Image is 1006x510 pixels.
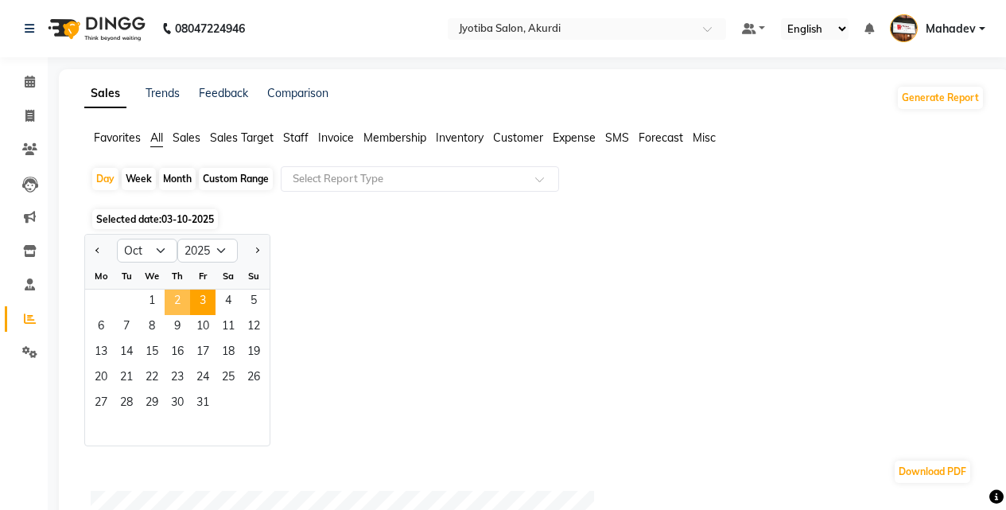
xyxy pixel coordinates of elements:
span: Membership [363,130,426,145]
span: Selected date: [92,209,218,229]
span: 17 [190,341,216,366]
div: Su [241,263,266,289]
span: Forecast [639,130,683,145]
span: Favorites [94,130,141,145]
span: Invoice [318,130,354,145]
span: 19 [241,341,266,366]
span: Staff [283,130,309,145]
span: Sales [173,130,200,145]
span: Misc [693,130,716,145]
button: Download PDF [895,461,970,483]
div: Custom Range [199,168,273,190]
span: 13 [88,341,114,366]
span: 11 [216,315,241,341]
div: Wednesday, October 1, 2025 [139,290,165,315]
span: 20 [88,366,114,391]
div: Month [159,168,196,190]
span: 03-10-2025 [161,213,214,225]
div: Monday, October 27, 2025 [88,391,114,417]
span: 2 [165,290,190,315]
div: Monday, October 6, 2025 [88,315,114,341]
div: Monday, October 20, 2025 [88,366,114,391]
span: 8 [139,315,165,341]
div: Friday, October 10, 2025 [190,315,216,341]
div: Thursday, October 23, 2025 [165,366,190,391]
span: 14 [114,341,139,366]
a: Trends [146,86,180,100]
span: 10 [190,315,216,341]
span: 21 [114,366,139,391]
div: Saturday, October 18, 2025 [216,341,241,366]
span: 18 [216,341,241,366]
span: 1 [139,290,165,315]
div: We [139,263,165,289]
select: Select year [177,239,238,263]
div: Monday, October 13, 2025 [88,341,114,366]
button: Previous month [91,238,104,263]
div: Sunday, October 26, 2025 [241,366,266,391]
span: 6 [88,315,114,341]
span: Expense [553,130,596,145]
div: Saturday, October 4, 2025 [216,290,241,315]
div: Mo [88,263,114,289]
span: 31 [190,391,216,417]
img: Mahadev [890,14,918,42]
span: 5 [241,290,266,315]
div: Tu [114,263,139,289]
span: 12 [241,315,266,341]
span: 3 [190,290,216,315]
div: Wednesday, October 8, 2025 [139,315,165,341]
span: 26 [241,366,266,391]
span: 24 [190,366,216,391]
span: SMS [605,130,629,145]
span: 29 [139,391,165,417]
span: Customer [493,130,543,145]
div: Tuesday, October 28, 2025 [114,391,139,417]
span: All [150,130,163,145]
span: 25 [216,366,241,391]
span: 15 [139,341,165,366]
span: 4 [216,290,241,315]
a: Comparison [267,86,328,100]
div: Tuesday, October 21, 2025 [114,366,139,391]
a: Sales [84,80,126,108]
div: Thursday, October 9, 2025 [165,315,190,341]
div: Friday, October 17, 2025 [190,341,216,366]
b: 08047224946 [175,6,245,51]
div: Sa [216,263,241,289]
button: Next month [251,238,263,263]
div: Thursday, October 30, 2025 [165,391,190,417]
span: 16 [165,341,190,366]
div: Sunday, October 5, 2025 [241,290,266,315]
div: Saturday, October 25, 2025 [216,366,241,391]
select: Select month [117,239,177,263]
div: Friday, October 3, 2025 [190,290,216,315]
span: Mahadev [926,21,976,37]
span: 27 [88,391,114,417]
span: Inventory [436,130,484,145]
div: Friday, October 24, 2025 [190,366,216,391]
div: Sunday, October 12, 2025 [241,315,266,341]
div: Friday, October 31, 2025 [190,391,216,417]
button: Generate Report [898,87,983,109]
div: Thursday, October 16, 2025 [165,341,190,366]
span: 23 [165,366,190,391]
div: Sunday, October 19, 2025 [241,341,266,366]
span: 22 [139,366,165,391]
div: Tuesday, October 7, 2025 [114,315,139,341]
div: Day [92,168,118,190]
div: Tuesday, October 14, 2025 [114,341,139,366]
span: 9 [165,315,190,341]
div: Fr [190,263,216,289]
span: 30 [165,391,190,417]
span: Sales Target [210,130,274,145]
div: Wednesday, October 22, 2025 [139,366,165,391]
span: 28 [114,391,139,417]
div: Wednesday, October 29, 2025 [139,391,165,417]
div: Thursday, October 2, 2025 [165,290,190,315]
span: 7 [114,315,139,341]
div: Th [165,263,190,289]
div: Week [122,168,156,190]
a: Feedback [199,86,248,100]
div: Wednesday, October 15, 2025 [139,341,165,366]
